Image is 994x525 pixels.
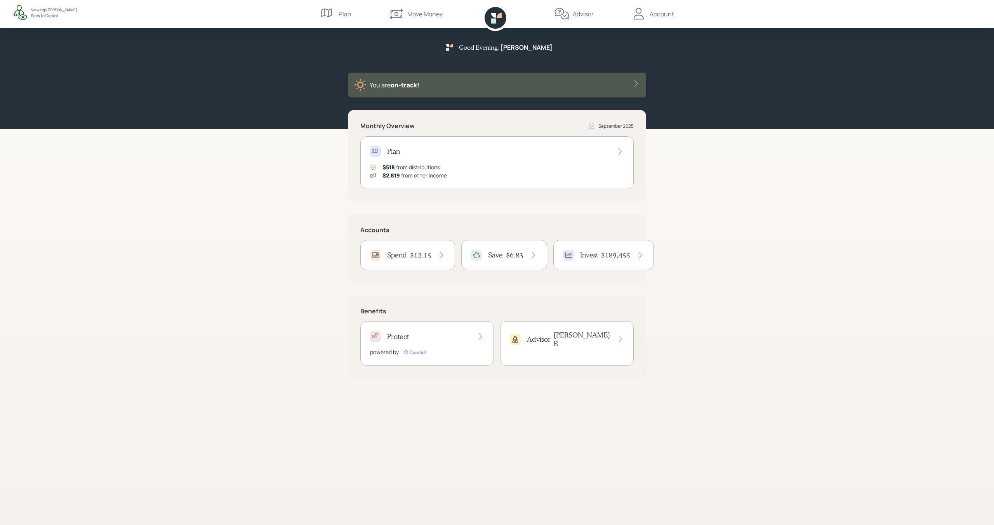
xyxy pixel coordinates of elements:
[554,331,611,348] h4: [PERSON_NAME] R
[601,251,630,259] h4: $189,455
[31,13,77,18] div: Back to Copilot
[31,7,77,13] div: Viewing: [PERSON_NAME]
[391,81,419,89] span: on‑track!
[382,171,447,179] div: from other income
[488,251,503,259] h4: Save
[387,251,407,259] h4: Spend
[459,43,499,51] h5: Good Evening ,
[339,9,351,19] div: Plan
[382,163,395,171] span: $518
[387,332,409,341] h4: Protect
[402,348,427,356] img: carefull-M2HCGCDH.digested.png
[410,251,431,259] h4: $12.15
[382,163,440,171] div: from distributions
[382,172,400,179] span: $2,819
[370,348,399,356] div: powered by
[370,80,419,90] div: You are
[506,251,523,259] h4: $6.83
[650,9,674,19] div: Account
[580,251,598,259] h4: Invest
[360,226,634,234] h5: Accounts
[354,79,367,91] img: sunny-XHVQM73Q.digested.png
[360,308,634,315] h5: Benefits
[500,44,553,51] h5: [PERSON_NAME]
[598,123,634,130] div: September 2025
[360,122,415,130] h5: Monthly Overview
[527,335,551,344] h4: Advisor
[573,9,594,19] div: Advisor
[407,9,443,19] div: Move Money
[387,147,400,156] h4: Plan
